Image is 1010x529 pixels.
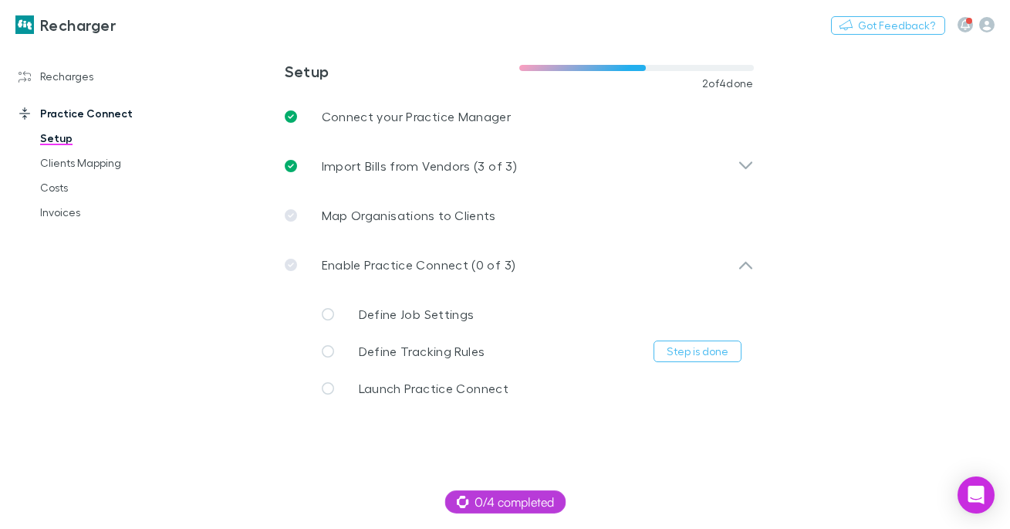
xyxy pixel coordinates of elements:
[958,476,995,514] div: Open Intercom Messenger
[831,16,945,35] button: Got Feedback?
[285,62,519,80] h3: Setup
[25,151,185,175] a: Clients Mapping
[654,341,741,362] button: Step is done
[322,107,512,126] p: Connect your Practice Manager
[322,256,516,274] p: Enable Practice Connect (0 of 3)
[322,206,496,225] p: Map Organisations to Clients
[272,141,766,191] div: Import Bills from Vendors (3 of 3)
[702,77,754,90] span: 2 of 4 done
[15,15,34,34] img: Recharger's Logo
[25,175,185,200] a: Costs
[25,200,185,225] a: Invoices
[359,381,508,395] span: Launch Practice Connect
[309,333,754,370] a: Define Tracking RulesStep is done
[359,307,475,321] span: Define Job Settings
[272,92,766,141] a: Connect your Practice Manager
[272,191,766,240] a: Map Organisations to Clients
[3,64,185,89] a: Recharges
[309,370,754,407] a: Launch Practice Connect
[359,344,485,358] span: Define Tracking Rules
[6,6,125,43] a: Recharger
[25,126,185,151] a: Setup
[309,296,754,333] a: Define Job Settings
[272,240,766,290] div: Enable Practice Connect (0 of 3)
[3,101,185,126] a: Practice Connect
[40,15,116,34] h3: Recharger
[322,157,518,175] p: Import Bills from Vendors (3 of 3)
